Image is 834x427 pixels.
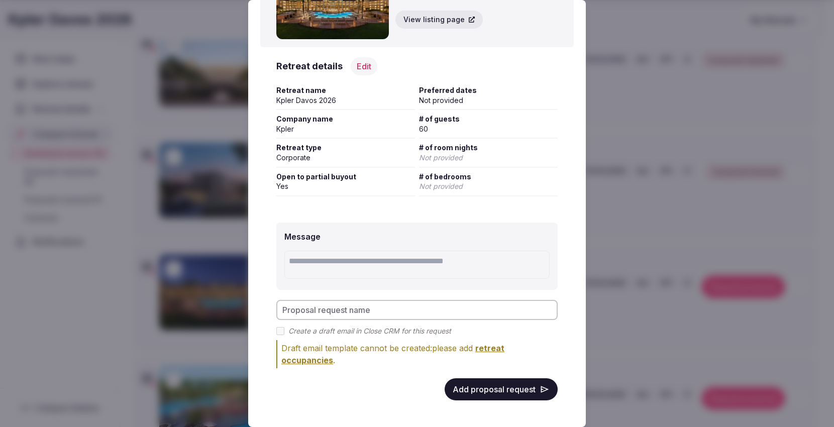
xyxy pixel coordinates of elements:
[395,10,548,29] a: View listing page
[276,124,415,134] div: Kpler
[276,85,415,95] span: Retreat name
[276,181,415,191] div: Yes
[276,143,415,153] span: Retreat type
[281,342,558,366] div: Draft email template cannot be created: please add
[276,114,415,124] span: Company name
[395,10,483,29] button: View listing page
[276,153,415,163] div: Corporate
[419,124,558,134] div: 60
[419,114,558,124] span: # of guests
[284,232,321,242] label: Message
[288,326,451,336] label: Create a draft email in Close CRM for this request
[351,57,377,75] button: Edit
[419,95,558,105] div: Not provided
[445,378,558,400] button: Add proposal request
[419,172,558,182] span: # of bedrooms
[419,85,558,95] span: Preferred dates
[276,60,343,72] h3: Retreat details
[419,153,463,162] span: Not provided
[419,143,558,153] span: # of room nights
[281,343,504,365] span: .
[276,95,415,105] div: Kpler Davos 2026
[419,182,463,190] span: Not provided
[281,343,504,365] span: retreat occupancies
[276,172,415,182] span: Open to partial buyout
